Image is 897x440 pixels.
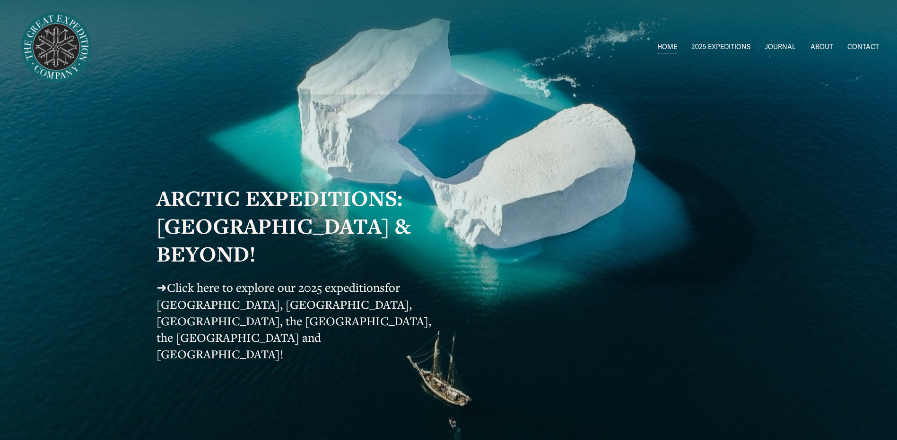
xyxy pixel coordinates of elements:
[157,279,167,295] span: ➜
[691,41,750,53] span: 2025 EXPEDITIONS
[157,279,434,362] span: for [GEOGRAPHIC_DATA], [GEOGRAPHIC_DATA], [GEOGRAPHIC_DATA], the [GEOGRAPHIC_DATA], the [GEOGRAPH...
[810,41,833,54] a: ABOUT
[18,9,95,85] img: Arctic Expeditions
[167,279,385,295] a: Click here to explore our 2025 expeditions
[765,41,796,54] a: JOURNAL
[657,41,677,54] a: HOME
[847,41,879,54] a: CONTACT
[157,184,416,268] strong: ARCTIC EXPEDITIONS: [GEOGRAPHIC_DATA] & BEYOND!
[691,41,750,54] a: folder dropdown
